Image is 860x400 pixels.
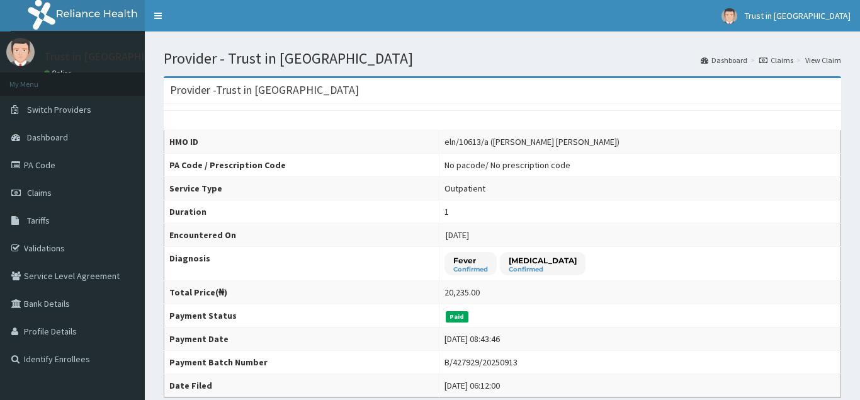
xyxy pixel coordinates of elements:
[164,50,841,67] h1: Provider - Trust in [GEOGRAPHIC_DATA]
[164,200,439,224] th: Duration
[509,255,577,266] p: [MEDICAL_DATA]
[164,374,439,397] th: Date Filed
[164,177,439,200] th: Service Type
[446,229,469,241] span: [DATE]
[805,55,841,66] a: View Claim
[444,182,485,195] div: Outpatient
[164,351,439,374] th: Payment Batch Number
[164,130,439,154] th: HMO ID
[446,311,468,323] span: Paid
[27,132,68,143] span: Dashboard
[745,10,851,21] span: Trust in [GEOGRAPHIC_DATA]
[444,135,620,148] div: eln/10613/a ([PERSON_NAME] [PERSON_NAME])
[444,286,480,299] div: 20,235.00
[164,154,439,177] th: PA Code / Prescription Code
[44,51,188,62] p: Trust in [GEOGRAPHIC_DATA]
[453,266,488,273] small: Confirmed
[164,281,439,304] th: Total Price(₦)
[453,255,488,266] p: Fever
[164,247,439,281] th: Diagnosis
[444,356,518,369] div: B/427929/20250913
[164,304,439,328] th: Payment Status
[759,55,793,66] a: Claims
[27,215,50,226] span: Tariffs
[721,8,737,24] img: User Image
[44,69,74,77] a: Online
[444,205,449,218] div: 1
[27,104,91,115] span: Switch Providers
[6,38,35,66] img: User Image
[444,159,570,171] div: No pacode / No prescription code
[509,266,577,273] small: Confirmed
[701,55,747,66] a: Dashboard
[164,224,439,247] th: Encountered On
[164,328,439,351] th: Payment Date
[444,379,500,392] div: [DATE] 06:12:00
[444,333,500,345] div: [DATE] 08:43:46
[27,187,52,198] span: Claims
[170,84,359,96] h3: Provider - Trust in [GEOGRAPHIC_DATA]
